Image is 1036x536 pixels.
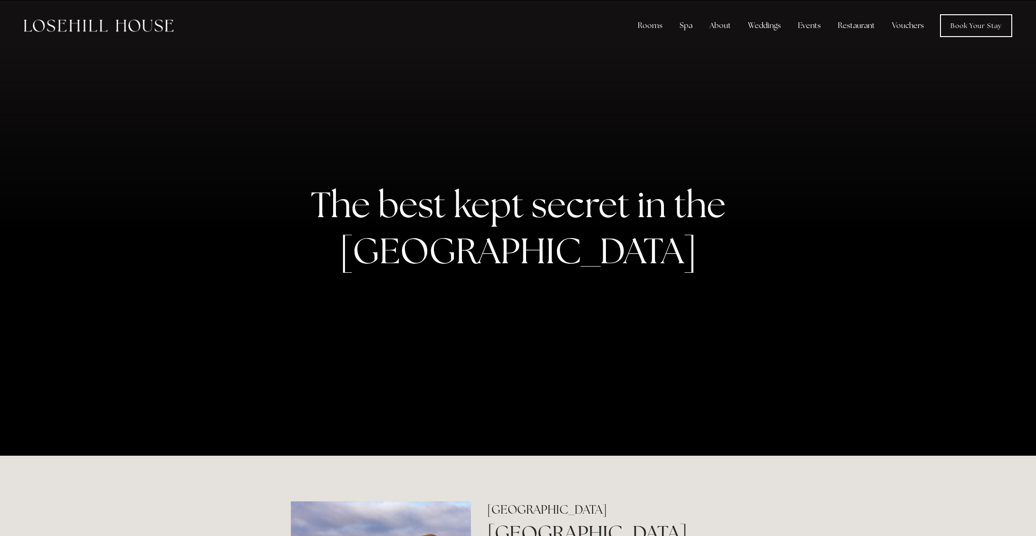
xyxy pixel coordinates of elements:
a: Vouchers [884,16,931,35]
div: Weddings [740,16,788,35]
a: Book Your Stay [940,14,1012,37]
div: Spa [672,16,700,35]
strong: The best kept secret in the [GEOGRAPHIC_DATA] [311,181,733,274]
div: About [702,16,739,35]
h2: [GEOGRAPHIC_DATA] [487,501,745,518]
img: Losehill House [24,19,173,32]
div: Events [790,16,828,35]
div: Restaurant [830,16,883,35]
div: Rooms [630,16,670,35]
